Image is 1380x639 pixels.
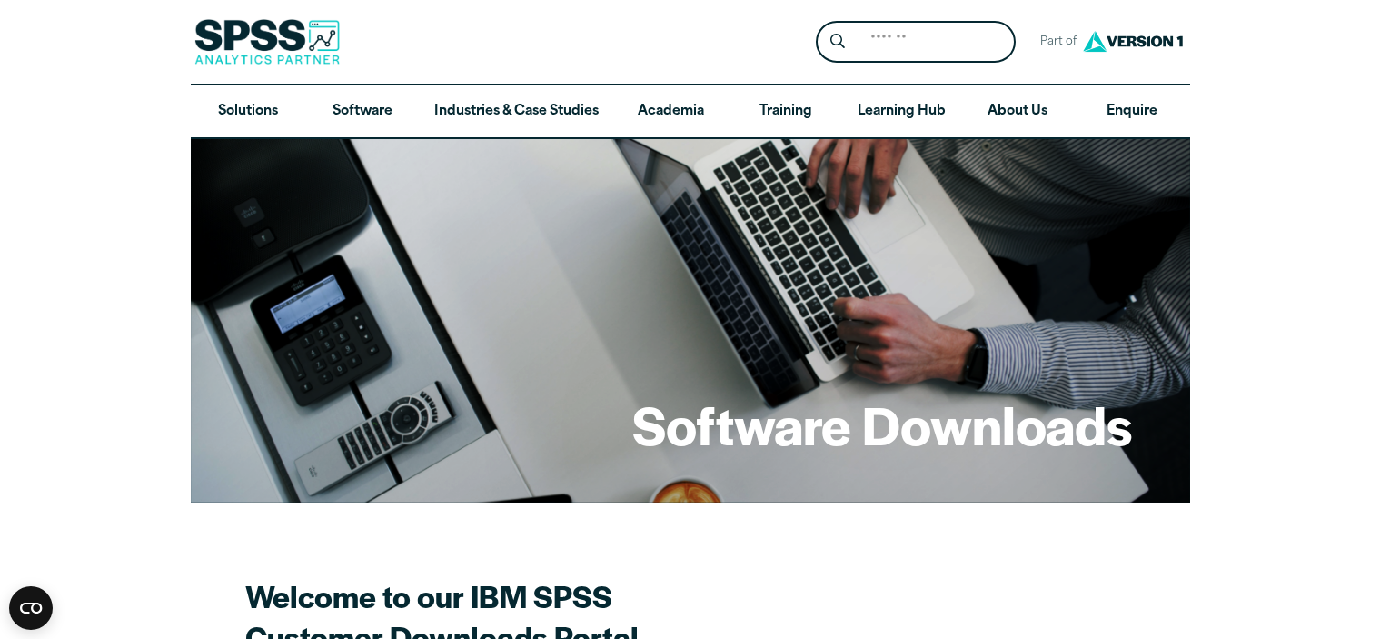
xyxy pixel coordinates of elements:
[816,21,1016,64] form: Site Header Search Form
[9,586,53,630] button: Open CMP widget
[1030,29,1078,55] span: Part of
[728,85,842,138] a: Training
[420,85,613,138] a: Industries & Case Studies
[830,34,845,49] svg: Search magnifying glass icon
[1078,25,1187,58] img: Version1 Logo
[191,85,1190,138] nav: Desktop version of site main menu
[613,85,728,138] a: Academia
[820,25,854,59] button: Search magnifying glass icon
[191,85,305,138] a: Solutions
[960,85,1075,138] a: About Us
[194,19,340,65] img: SPSS Analytics Partner
[843,85,960,138] a: Learning Hub
[305,85,420,138] a: Software
[1075,85,1189,138] a: Enquire
[632,389,1132,460] h1: Software Downloads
